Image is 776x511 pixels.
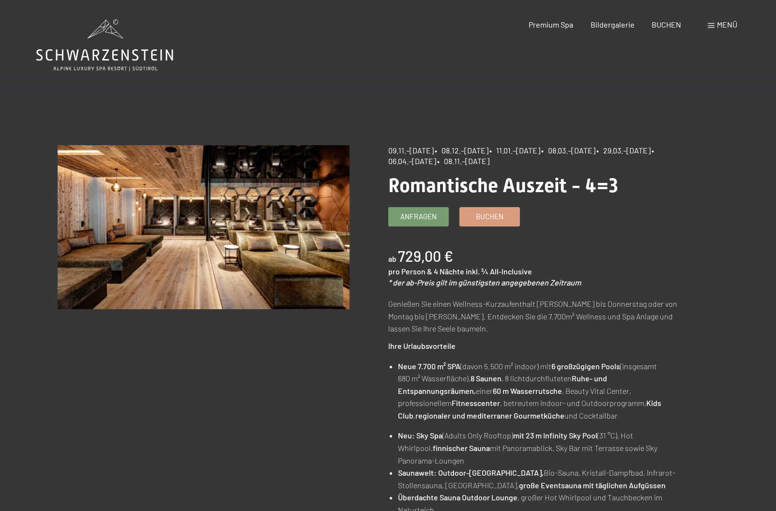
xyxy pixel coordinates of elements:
[596,146,651,155] span: • 29.03.–[DATE]
[388,298,680,335] p: Genießen Sie einen Wellness-Kurzaufenthalt [PERSON_NAME] bis Donnerstag oder von Montag bis [PERS...
[529,20,573,29] a: Premium Spa
[398,398,661,420] strong: Kids Club
[652,20,681,29] a: BUCHEN
[489,146,540,155] span: • 11.01.–[DATE]
[471,374,502,383] strong: 8 Saunen
[388,146,434,155] span: 09.11.–[DATE]
[398,361,460,371] strong: Neue 7.700 m² SPA
[717,20,737,29] span: Menü
[388,267,432,276] span: pro Person &
[493,386,562,395] strong: 60 m Wasserrutsche
[452,398,500,407] strong: Fitnesscenter
[434,267,464,276] span: 4 Nächte
[388,341,456,350] strong: Ihre Urlaubsvorteile
[388,254,396,263] span: ab
[388,174,618,197] span: Romantische Auszeit - 4=3
[460,208,519,226] a: Buchen
[551,361,620,371] strong: 6 großzügigen Pools
[398,429,680,466] li: (Adults Only Rooftop) (31 °C), Hot Whirlpool, mit Panoramablick, Sky Bar mit Terrasse sowie Sky P...
[398,431,442,440] strong: Neu: Sky Spa
[433,443,490,452] strong: finnischer Sauna
[398,466,680,491] li: Bio-Sauna, Kristall-Dampfbad, Infrarot-Stollensauna, [GEOGRAPHIC_DATA],
[466,267,532,276] span: inkl. ¾ All-Inclusive
[437,156,489,165] span: • 08.11.–[DATE]
[541,146,595,155] span: • 08.03.–[DATE]
[398,360,680,422] li: (davon 5.500 m² indoor) mit (insgesamt 680 m² Wasserfläche), , 8 lichtdurchfluteten einer , Beaut...
[591,20,635,29] a: Bildergalerie
[389,208,448,226] a: Anfragen
[398,374,607,395] strong: Ruhe- und Entspannungsräumen,
[400,211,437,222] span: Anfragen
[398,247,453,265] b: 729,00 €
[398,468,544,477] strong: Saunawelt: Outdoor-[GEOGRAPHIC_DATA],
[519,481,666,490] strong: große Eventsauna mit täglichen Aufgüssen
[415,411,564,420] strong: regionaler und mediterraner Gourmetküche
[476,211,503,222] span: Buchen
[398,493,517,502] strong: Überdachte Sauna Outdoor Lounge
[513,431,597,440] strong: mit 23 m Infinity Sky Pool
[58,145,350,309] img: Romantische Auszeit - 4=3
[435,146,488,155] span: • 08.12.–[DATE]
[388,278,581,287] em: * der ab-Preis gilt im günstigsten angegebenen Zeitraum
